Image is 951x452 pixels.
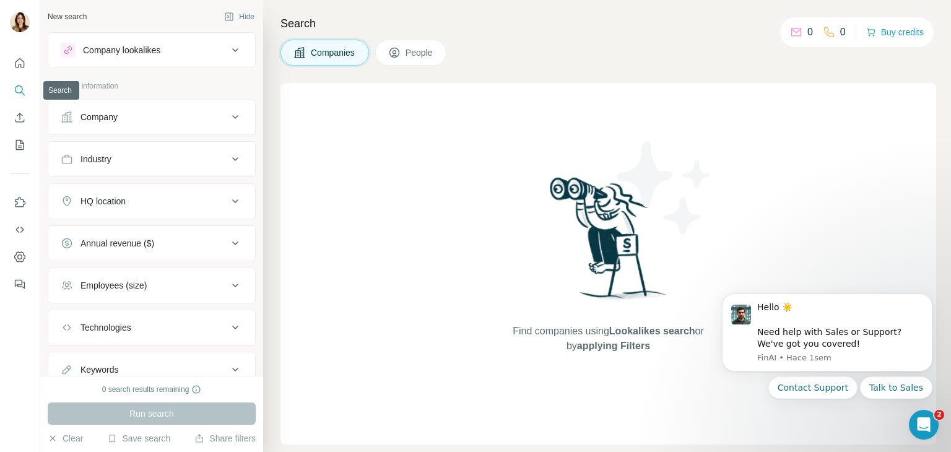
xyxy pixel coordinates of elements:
[48,186,255,216] button: HQ location
[10,134,30,156] button: My lists
[311,46,356,59] span: Companies
[102,384,202,395] div: 0 search results remaining
[406,46,434,59] span: People
[10,106,30,129] button: Enrich CSV
[48,80,256,92] p: Company information
[83,44,160,56] div: Company lookalikes
[48,271,255,300] button: Employees (size)
[10,12,30,32] img: Avatar
[807,25,813,40] p: 0
[48,432,83,445] button: Clear
[80,237,154,250] div: Annual revenue ($)
[10,191,30,214] button: Use Surfe on LinkedIn
[10,246,30,268] button: Dashboard
[10,219,30,241] button: Use Surfe API
[80,363,118,376] div: Keywords
[840,25,846,40] p: 0
[48,11,87,22] div: New search
[703,279,951,446] iframe: Intercom notifications mensaje
[934,410,944,420] span: 2
[10,52,30,74] button: Quick start
[194,432,256,445] button: Share filters
[48,102,255,132] button: Company
[48,355,255,385] button: Keywords
[80,279,147,292] div: Employees (size)
[48,35,255,65] button: Company lookalikes
[48,228,255,258] button: Annual revenue ($)
[10,79,30,102] button: Search
[280,15,936,32] h4: Search
[107,432,170,445] button: Save search
[866,24,924,41] button: Buy credits
[80,321,131,334] div: Technologies
[10,273,30,295] button: Feedback
[215,7,263,26] button: Hide
[80,153,111,165] div: Industry
[577,341,650,351] span: applying Filters
[80,111,118,123] div: Company
[609,326,695,336] span: Lookalikes search
[509,324,707,354] span: Find companies using or by
[48,313,255,342] button: Technologies
[80,195,126,207] div: HQ location
[609,133,720,244] img: Surfe Illustration - Stars
[48,144,255,174] button: Industry
[909,410,939,440] iframe: Intercom live chat
[544,174,673,312] img: Surfe Illustration - Woman searching with binoculars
